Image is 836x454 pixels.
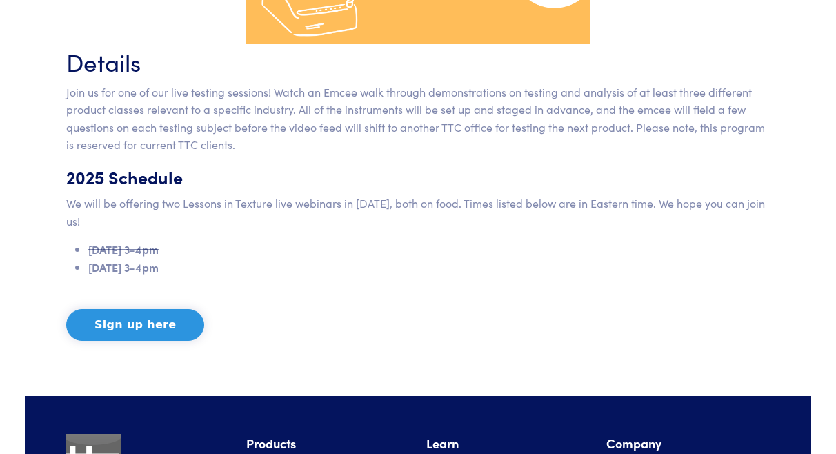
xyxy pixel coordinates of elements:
[66,83,770,154] p: Join us for one of our live testing sessions! Watch an Emcee walk through demonstrations on testi...
[66,44,770,78] h3: Details
[66,165,770,189] h5: 2025 Schedule
[66,195,770,230] p: We will be offering two Lessons in Texture live webinars in [DATE], both on food. Times listed be...
[66,309,204,341] button: Sign up here
[88,259,770,277] li: [DATE] 3-4pm
[88,241,770,259] li: [DATE] 3-4pm
[246,434,410,454] li: Products
[426,434,590,454] li: Learn
[606,434,770,454] li: Company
